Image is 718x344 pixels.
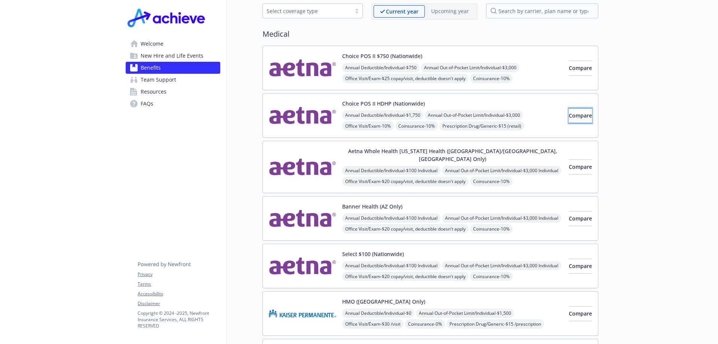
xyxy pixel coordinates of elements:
[569,306,592,321] button: Compare
[447,319,544,329] span: Prescription Drug/Generic - $15 /prescription
[342,121,394,131] span: Office Visit/Exam - 10%
[126,74,220,86] a: Team Support
[470,74,513,83] span: Coinsurance - 10%
[470,177,513,186] span: Coinsurance - 10%
[569,64,592,71] span: Compare
[569,61,592,76] button: Compare
[569,163,592,170] span: Compare
[439,121,524,131] span: Prescription Drug/Generic - $15 (retail)
[342,203,402,210] button: Banner Health (AZ Only)
[141,98,153,110] span: FAQs
[486,3,598,18] input: search by carrier, plan name or type
[141,50,203,62] span: New Hire and Life Events
[342,147,563,163] button: Aetna Whole Health [US_STATE] Health ([GEOGRAPHIC_DATA]/[GEOGRAPHIC_DATA], [GEOGRAPHIC_DATA] Only)
[126,98,220,110] a: FAQs
[138,290,220,297] a: Accessibility
[569,112,592,119] span: Compare
[569,310,592,317] span: Compare
[342,100,425,107] button: Choice POS II HDHP (Nationwide)
[569,215,592,222] span: Compare
[141,62,161,74] span: Benefits
[342,261,441,270] span: Annual Deductible/Individual - $100 Individual
[342,298,425,305] button: HMO ([GEOGRAPHIC_DATA] Only)
[416,308,514,318] span: Annual Out-of-Pocket Limit/Individual - $1,500
[138,300,220,307] a: Disclaimer
[138,281,220,287] a: Terms
[126,86,220,98] a: Resources
[263,28,598,40] h2: Medical
[442,213,561,223] span: Annual Out-of-Pocket Limit/Individual - $3,000 Individual
[470,224,513,234] span: Coinsurance - 10%
[442,261,561,270] span: Annual Out-of-Pocket Limit/Individual - $3,000 Individual
[386,7,418,15] p: Current year
[141,86,166,98] span: Resources
[126,50,220,62] a: New Hire and Life Events
[126,38,220,50] a: Welcome
[342,224,469,234] span: Office Visit/Exam - $20 copay/visit, deductible doesn't apply
[569,211,592,226] button: Compare
[470,272,513,281] span: Coinsurance - 10%
[569,259,592,274] button: Compare
[342,74,469,83] span: Office Visit/Exam - $25 copay/visit, deductible doesn't apply
[269,298,336,329] img: Kaiser Permanente Insurance Company carrier logo
[141,38,163,50] span: Welcome
[342,52,422,60] button: Choice POS II $750 (Nationwide)
[342,272,469,281] span: Office Visit/Exam - $20 copay/visit, deductible doesn't apply
[431,7,469,15] p: Upcoming year
[569,159,592,174] button: Compare
[342,250,404,258] button: Select $100 (Nationwide)
[269,203,336,234] img: Aetna Inc carrier logo
[421,63,519,72] span: Annual Out-of-Pocket Limit/Individual - $3,000
[442,166,561,175] span: Annual Out-of-Pocket Limit/Individual - $3,000 Individual
[342,63,420,72] span: Annual Deductible/Individual - $750
[138,271,220,278] a: Privacy
[405,319,445,329] span: Coinsurance - 0%
[267,7,347,15] div: Select coverage type
[269,250,336,282] img: Aetna Inc carrier logo
[342,319,404,329] span: Office Visit/Exam - $30 /visit
[425,110,523,120] span: Annual Out-of-Pocket Limit/Individual - $3,000
[342,177,469,186] span: Office Visit/Exam - $20 copay/visit, deductible doesn't apply
[395,121,438,131] span: Coinsurance - 10%
[569,108,592,123] button: Compare
[141,74,176,86] span: Team Support
[126,62,220,74] a: Benefits
[425,5,475,18] span: Upcoming year
[342,308,414,318] span: Annual Deductible/Individual - $0
[269,147,336,187] img: Aetna Inc carrier logo
[569,262,592,270] span: Compare
[342,213,441,223] span: Annual Deductible/Individual - $100 Individual
[269,52,336,84] img: Aetna Inc carrier logo
[342,166,441,175] span: Annual Deductible/Individual - $100 Individual
[342,110,423,120] span: Annual Deductible/Individual - $1,750
[269,100,336,131] img: Aetna Inc carrier logo
[138,310,220,329] p: Copyright © 2024 - 2025 , Newfront Insurance Services, ALL RIGHTS RESERVED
